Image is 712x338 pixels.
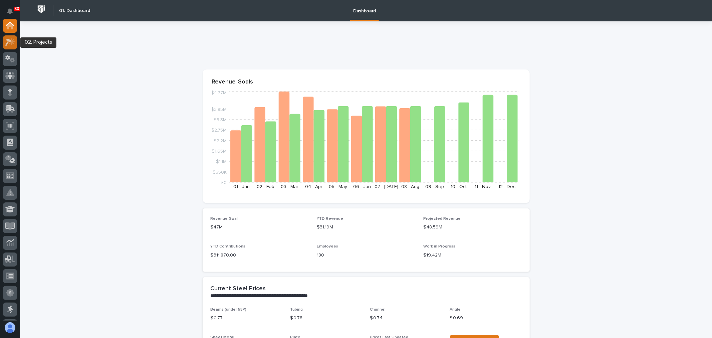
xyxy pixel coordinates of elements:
[374,184,398,189] text: 07 - [DATE]
[423,252,522,259] p: $19.42M
[423,217,461,221] span: Projected Revenue
[423,224,522,231] p: $48.59M
[317,244,338,248] span: Employees
[425,184,444,189] text: 09 - Sep
[317,252,415,259] p: 180
[211,107,227,112] tspan: $3.85M
[214,118,227,122] tspan: $3.3M
[281,184,298,189] text: 03 - Mar
[212,149,227,154] tspan: $1.65M
[290,315,362,322] p: $ 0.78
[3,4,17,18] button: Notifications
[317,217,343,221] span: YTD Revenue
[211,285,266,293] h2: Current Steel Prices
[211,244,246,248] span: YTD Contributions
[211,128,227,133] tspan: $2.75M
[329,184,347,189] text: 05 - May
[498,184,515,189] text: 12 - Dec
[401,184,419,189] text: 08 - Aug
[450,308,461,312] span: Angle
[221,180,227,185] tspan: $0
[370,315,442,322] p: $ 0.74
[214,138,227,143] tspan: $2.2M
[35,3,47,15] img: Workspace Logo
[451,184,467,189] text: 10 - Oct
[3,321,17,335] button: users-avatar
[8,8,17,19] div: Notifications83
[233,184,249,189] text: 01 - Jan
[290,308,303,312] span: Tubing
[15,6,19,11] p: 83
[213,170,227,174] tspan: $550K
[211,308,247,312] span: Beams (under 55#)
[305,184,322,189] text: 04 - Apr
[317,224,415,231] p: $31.19M
[257,184,274,189] text: 02 - Feb
[475,184,491,189] text: 11 - Nov
[211,252,309,259] p: $ 311,870.00
[216,159,227,164] tspan: $1.1M
[211,91,227,95] tspan: $4.77M
[211,224,309,231] p: $47M
[370,308,386,312] span: Channel
[450,315,522,322] p: $ 0.69
[211,315,282,322] p: $ 0.77
[212,78,520,86] p: Revenue Goals
[423,244,455,248] span: Work in Progress
[353,184,371,189] text: 06 - Jun
[211,217,238,221] span: Revenue Goal
[59,8,90,14] h2: 01. Dashboard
